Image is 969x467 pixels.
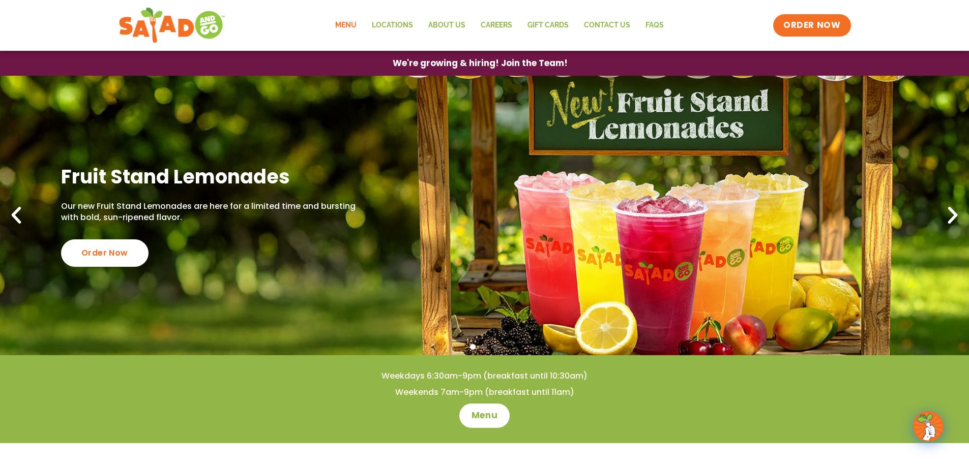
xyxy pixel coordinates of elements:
a: Contact Us [576,14,638,37]
img: wpChatIcon [914,412,943,441]
h4: Weekdays 6:30am-9pm (breakfast until 10:30am) [20,370,949,382]
span: Go to slide 3 [493,344,499,350]
div: Previous slide [5,204,27,227]
a: FAQs [638,14,671,37]
nav: Menu [328,14,671,37]
h4: Weekends 7am-9pm (breakfast until 11am) [20,387,949,398]
span: We're growing & hiring! Join the Team! [393,59,568,68]
div: Next slide [942,204,964,227]
a: GIFT CARDS [520,14,576,37]
span: ORDER NOW [783,19,840,32]
div: Order Now [61,239,149,267]
h2: Fruit Stand Lemonades [61,164,361,189]
a: About Us [421,14,473,37]
span: Go to slide 2 [482,344,487,350]
p: Our new Fruit Stand Lemonades are here for a limited time and bursting with bold, sun-ripened fla... [61,201,361,224]
a: Menu [328,14,364,37]
a: Careers [473,14,520,37]
a: We're growing & hiring! Join the Team! [377,51,583,75]
a: ORDER NOW [773,14,850,37]
span: Go to slide 1 [470,344,476,350]
img: new-SAG-logo-768×292 [119,5,226,46]
span: Menu [472,410,497,422]
a: Menu [459,403,510,428]
a: Locations [364,14,421,37]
